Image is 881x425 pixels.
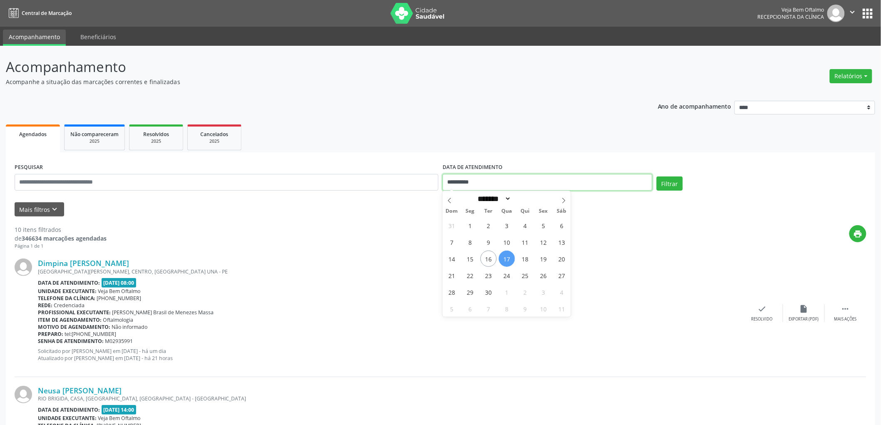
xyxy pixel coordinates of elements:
[498,209,516,214] span: Qua
[535,267,552,283] span: Setembro 26, 2025
[15,225,107,234] div: 10 itens filtrados
[535,217,552,234] span: Setembro 5, 2025
[854,229,863,239] i: print
[535,251,552,267] span: Setembro 19, 2025
[38,279,100,286] b: Data de atendimento:
[70,131,119,138] span: Não compareceram
[499,251,515,267] span: Setembro 17, 2025
[462,284,478,300] span: Setembro 29, 2025
[758,304,767,313] i: check
[511,194,539,203] input: Year
[841,304,850,313] i: 
[462,301,478,317] span: Outubro 6, 2025
[6,6,72,20] a: Central de Marcação
[444,234,460,250] span: Setembro 7, 2025
[15,161,43,174] label: PESQUISAR
[758,6,824,13] div: Veja Bem Oftalmo
[38,331,63,338] b: Preparo:
[462,267,478,283] span: Setembro 22, 2025
[499,217,515,234] span: Setembro 3, 2025
[789,316,819,322] div: Exportar (PDF)
[834,316,857,322] div: Mais ações
[480,217,497,234] span: Setembro 2, 2025
[499,301,515,317] span: Outubro 8, 2025
[830,69,872,83] button: Relatórios
[15,234,107,243] div: de
[135,138,177,144] div: 2025
[112,323,148,331] span: Não informado
[54,302,85,309] span: Credenciada
[50,205,60,214] i: keyboard_arrow_down
[658,101,732,111] p: Ano de acompanhamento
[143,131,169,138] span: Resolvidos
[517,284,533,300] span: Outubro 2, 2025
[6,77,615,86] p: Acompanhe a situação das marcações correntes e finalizadas
[861,6,875,21] button: apps
[443,161,503,174] label: DATA DE ATENDIMENTO
[15,258,32,276] img: img
[112,309,214,316] span: [PERSON_NAME] Brasil de Menezes Massa
[15,386,32,403] img: img
[444,251,460,267] span: Setembro 14, 2025
[849,225,866,242] button: print
[758,13,824,20] span: Recepcionista da clínica
[70,138,119,144] div: 2025
[517,301,533,317] span: Outubro 9, 2025
[38,338,104,345] b: Senha de atendimento:
[38,309,111,316] b: Profissional executante:
[15,243,107,250] div: Página 1 de 1
[38,406,100,413] b: Data de atendimento:
[827,5,845,22] img: img
[444,217,460,234] span: Agosto 31, 2025
[201,131,229,138] span: Cancelados
[799,304,809,313] i: insert_drive_file
[554,234,570,250] span: Setembro 13, 2025
[105,338,133,345] span: M02935991
[479,209,498,214] span: Ter
[475,194,512,203] select: Month
[65,331,117,338] span: tel:[PHONE_NUMBER]
[97,295,142,302] span: [PHONE_NUMBER]
[517,267,533,283] span: Setembro 25, 2025
[38,268,742,275] div: [GEOGRAPHIC_DATA][PERSON_NAME], CENTRO, [GEOGRAPHIC_DATA] UNA - PE
[499,234,515,250] span: Setembro 10, 2025
[517,234,533,250] span: Setembro 11, 2025
[480,301,497,317] span: Outubro 7, 2025
[462,251,478,267] span: Setembro 15, 2025
[480,267,497,283] span: Setembro 23, 2025
[554,217,570,234] span: Setembro 6, 2025
[98,415,141,422] span: Veja Bem Oftalmo
[38,348,742,362] p: Solicitado por [PERSON_NAME] em [DATE] - há um dia Atualizado por [PERSON_NAME] em [DATE] - há 21...
[22,10,72,17] span: Central de Marcação
[38,386,122,395] a: Neusa [PERSON_NAME]
[38,295,95,302] b: Telefone da clínica:
[499,284,515,300] span: Outubro 1, 2025
[102,405,137,415] span: [DATE] 14:00
[848,7,857,17] i: 
[38,302,52,309] b: Rede:
[517,217,533,234] span: Setembro 4, 2025
[554,251,570,267] span: Setembro 20, 2025
[38,395,742,402] div: RIO BRIGIDA, CASA, [GEOGRAPHIC_DATA], [GEOGRAPHIC_DATA] - [GEOGRAPHIC_DATA]
[194,138,235,144] div: 2025
[845,5,861,22] button: 
[517,251,533,267] span: Setembro 18, 2025
[462,217,478,234] span: Setembro 1, 2025
[38,316,102,323] b: Item de agendamento:
[3,30,66,46] a: Acompanhamento
[480,251,497,267] span: Setembro 16, 2025
[15,202,64,217] button: Mais filtroskeyboard_arrow_down
[38,323,110,331] b: Motivo de agendamento:
[480,234,497,250] span: Setembro 9, 2025
[103,316,134,323] span: Oftalmologia
[38,288,97,295] b: Unidade executante:
[462,234,478,250] span: Setembro 8, 2025
[480,284,497,300] span: Setembro 30, 2025
[19,131,47,138] span: Agendados
[554,284,570,300] span: Outubro 4, 2025
[535,234,552,250] span: Setembro 12, 2025
[657,176,683,191] button: Filtrar
[444,301,460,317] span: Outubro 5, 2025
[38,258,129,268] a: Dimpina [PERSON_NAME]
[552,209,571,214] span: Sáb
